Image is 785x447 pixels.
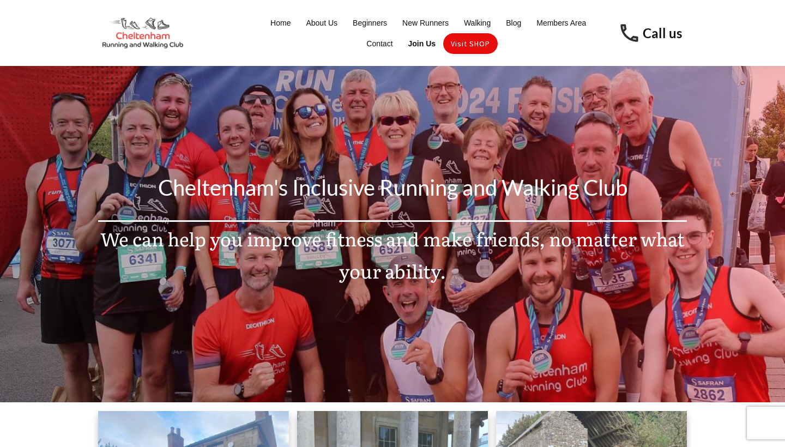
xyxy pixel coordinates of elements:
a: Join Us [408,36,436,51]
a: Members Area [536,15,586,31]
a: Call us [643,25,682,41]
img: Cheltenham Running and Walking Club Logo [98,15,188,51]
a: About Us [306,15,337,31]
a: New Runners [402,15,449,31]
a: Beginners [353,15,387,31]
a: Home [270,15,291,31]
p: We can help you improve fitness and make friends, no matter what your ability. [99,222,686,300]
a: Blog [506,15,521,31]
a: Visit SHOP [451,36,490,51]
a: Contact [366,36,392,51]
p: Cheltenham's Inclusive Running and Walking Club [99,168,686,220]
a: Walking [464,15,491,31]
